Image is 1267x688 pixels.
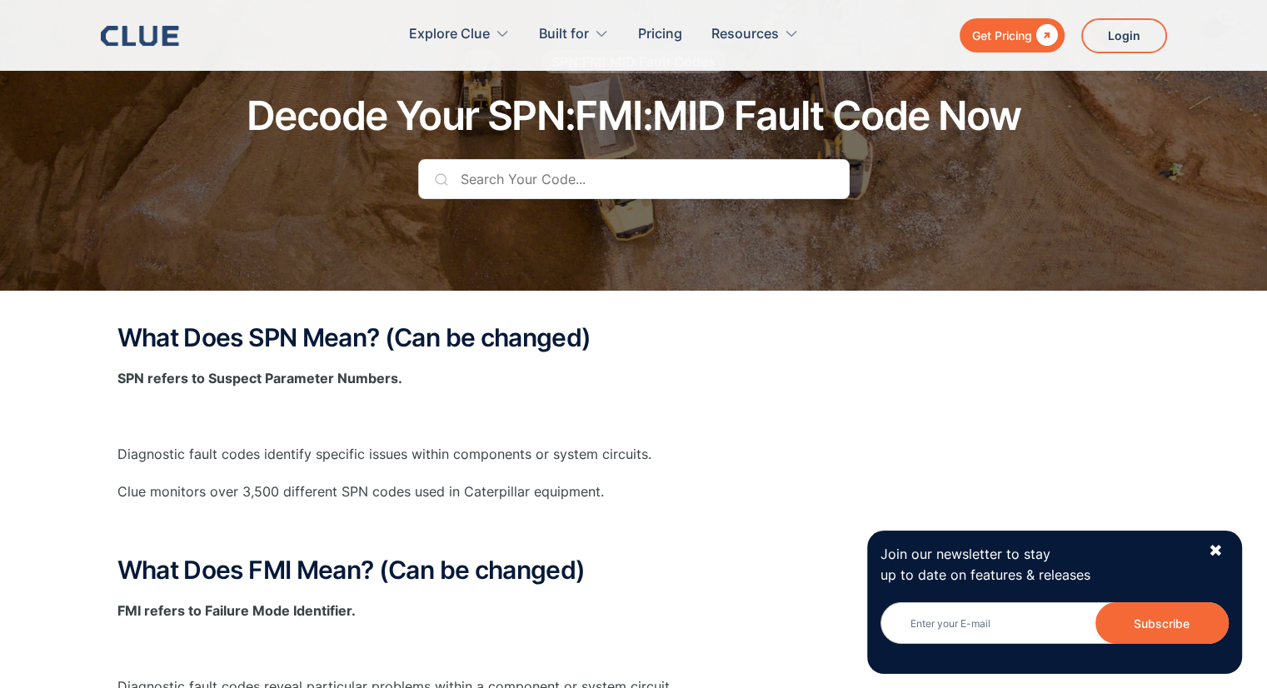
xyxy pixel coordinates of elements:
div: Get Pricing [972,25,1032,46]
p: ‍ [117,406,1150,426]
h2: What Does FMI Mean? (Can be changed) [117,556,1150,584]
div: Explore Clue [409,8,490,61]
strong: FMI refers to Failure Mode Identifier. [117,602,356,619]
div: Built for [539,8,609,61]
input: Enter your E-mail [880,602,1229,644]
input: Subscribe [1095,602,1229,644]
p: ‍ [117,638,1150,659]
a: Pricing [638,8,682,61]
div: Explore Clue [409,8,510,61]
h1: Decode Your SPN:FMI:MID Fault Code Now [247,94,1020,138]
p: ‍ [117,519,1150,540]
p: Diagnostic fault codes identify specific issues within components or system circuits. [117,444,1150,465]
p: Clue monitors over 3,500 different SPN codes used in Caterpillar equipment. [117,481,1150,502]
div: Resources [711,8,779,61]
input: Search Your Code... [418,159,850,199]
div:  [1032,25,1058,46]
div: Built for [539,8,589,61]
a: Login [1081,18,1167,53]
a: Get Pricing [960,18,1065,52]
form: Newsletter [880,602,1229,661]
p: Join our newsletter to stay up to date on features & releases [880,544,1194,586]
div: ✖ [1209,541,1223,561]
h2: What Does SPN Mean? (Can be changed) [117,324,1150,351]
div: Resources [711,8,799,61]
strong: SPN refers to Suspect Parameter Numbers. [117,370,402,386]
